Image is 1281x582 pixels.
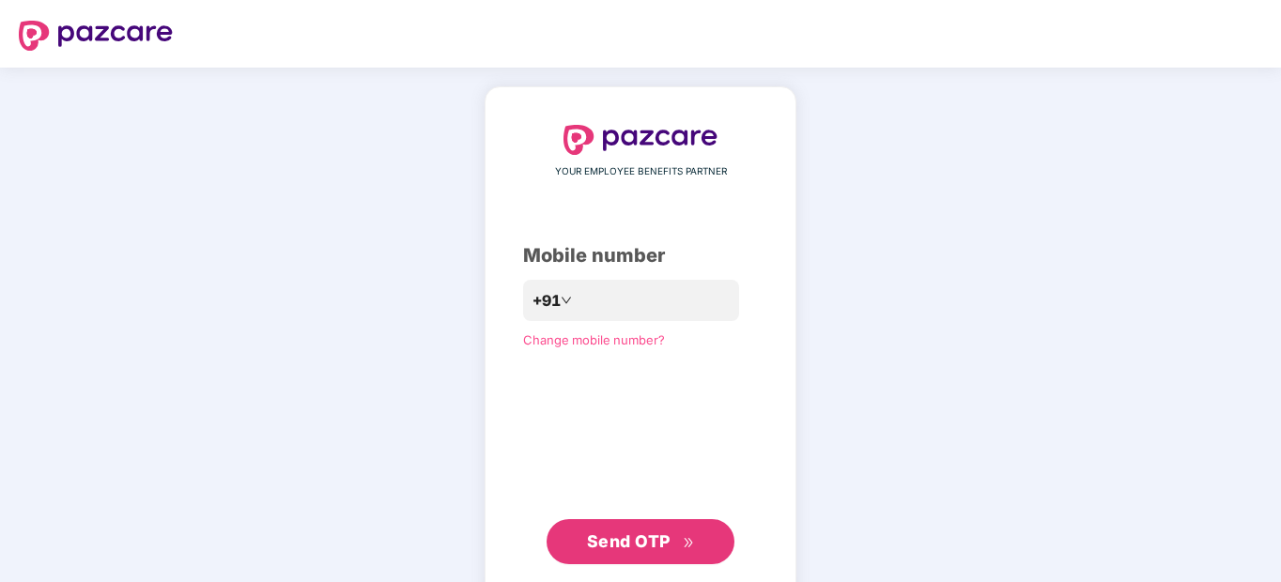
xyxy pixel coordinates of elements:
[547,519,734,564] button: Send OTPdouble-right
[532,289,561,313] span: +91
[683,537,695,549] span: double-right
[587,531,671,551] span: Send OTP
[561,295,572,306] span: down
[523,241,758,270] div: Mobile number
[563,125,718,155] img: logo
[19,21,173,51] img: logo
[555,164,727,179] span: YOUR EMPLOYEE BENEFITS PARTNER
[523,332,665,347] a: Change mobile number?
